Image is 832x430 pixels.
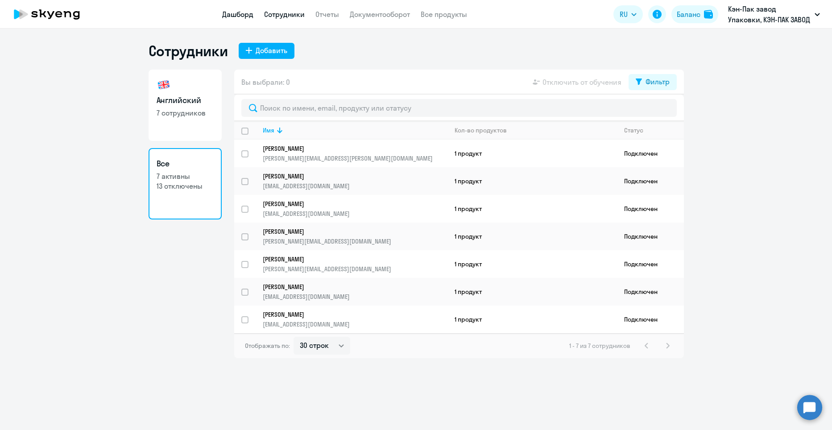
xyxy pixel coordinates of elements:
p: [PERSON_NAME][EMAIL_ADDRESS][PERSON_NAME][DOMAIN_NAME] [263,154,447,162]
a: Сотрудники [264,10,305,19]
p: 7 активны [157,171,214,181]
td: 1 продукт [447,250,617,278]
a: [PERSON_NAME][EMAIL_ADDRESS][DOMAIN_NAME] [263,310,447,328]
a: [PERSON_NAME][EMAIL_ADDRESS][DOMAIN_NAME] [263,283,447,301]
div: Имя [263,126,447,134]
p: [PERSON_NAME] [263,310,435,318]
div: Статус [624,126,643,134]
p: [PERSON_NAME] [263,145,435,153]
td: 1 продукт [447,140,617,167]
button: RU [613,5,643,23]
p: [PERSON_NAME] [263,255,435,263]
td: Подключен [617,223,684,250]
p: [PERSON_NAME][EMAIL_ADDRESS][DOMAIN_NAME] [263,265,447,273]
td: 1 продукт [447,278,617,306]
img: balance [704,10,713,19]
div: Баланс [677,9,700,20]
p: [EMAIL_ADDRESS][DOMAIN_NAME] [263,293,447,301]
p: [PERSON_NAME] [263,200,435,208]
p: [EMAIL_ADDRESS][DOMAIN_NAME] [263,182,447,190]
td: Подключен [617,250,684,278]
button: Балансbalance [671,5,718,23]
td: 1 продукт [447,306,617,333]
p: [PERSON_NAME][EMAIL_ADDRESS][DOMAIN_NAME] [263,237,447,245]
input: Поиск по имени, email, продукту или статусу [241,99,677,117]
img: english [157,78,171,92]
h3: Все [157,158,214,170]
td: Подключен [617,306,684,333]
a: [PERSON_NAME][EMAIL_ADDRESS][DOMAIN_NAME] [263,172,447,190]
h1: Сотрудники [149,42,228,60]
div: Имя [263,126,274,134]
a: [PERSON_NAME][PERSON_NAME][EMAIL_ADDRESS][DOMAIN_NAME] [263,227,447,245]
td: 1 продукт [447,195,617,223]
div: Кол-во продуктов [455,126,617,134]
td: 1 продукт [447,223,617,250]
p: [PERSON_NAME] [263,283,435,291]
p: Кэн-Пак завод Упаковки, КЭН-ПАК ЗАВОД УПАКОВКИ, ООО [728,4,811,25]
a: [PERSON_NAME][EMAIL_ADDRESS][DOMAIN_NAME] [263,200,447,218]
td: 1 продукт [447,167,617,195]
p: 7 сотрудников [157,108,214,118]
div: Добавить [256,45,287,56]
p: 13 отключены [157,181,214,191]
td: Подключен [617,195,684,223]
button: Добавить [239,43,294,59]
button: Фильтр [629,74,677,90]
div: Кол-во продуктов [455,126,507,134]
span: Вы выбрали: 0 [241,77,290,87]
a: Отчеты [315,10,339,19]
p: [EMAIL_ADDRESS][DOMAIN_NAME] [263,210,447,218]
h3: Английский [157,95,214,106]
a: Дашборд [222,10,253,19]
span: RU [620,9,628,20]
button: Кэн-Пак завод Упаковки, КЭН-ПАК ЗАВОД УПАКОВКИ, ООО [724,4,824,25]
a: Все продукты [421,10,467,19]
p: [PERSON_NAME] [263,227,435,236]
span: 1 - 7 из 7 сотрудников [569,342,630,350]
td: Подключен [617,278,684,306]
div: Фильтр [646,76,670,87]
a: Все7 активны13 отключены [149,148,222,219]
span: Отображать по: [245,342,290,350]
a: [PERSON_NAME][PERSON_NAME][EMAIL_ADDRESS][PERSON_NAME][DOMAIN_NAME] [263,145,447,162]
td: Подключен [617,140,684,167]
p: [PERSON_NAME] [263,172,435,180]
td: Подключен [617,167,684,195]
div: Статус [624,126,683,134]
a: [PERSON_NAME][PERSON_NAME][EMAIL_ADDRESS][DOMAIN_NAME] [263,255,447,273]
p: [EMAIL_ADDRESS][DOMAIN_NAME] [263,320,447,328]
a: Документооборот [350,10,410,19]
a: Английский7 сотрудников [149,70,222,141]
